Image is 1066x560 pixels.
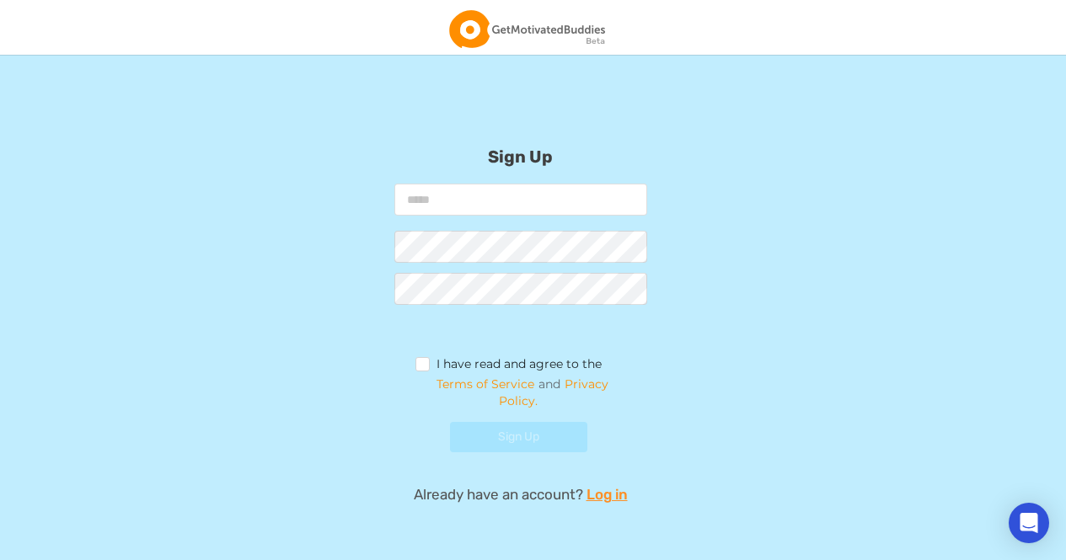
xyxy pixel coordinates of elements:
[1009,503,1049,543] div: Open Intercom Messenger
[437,376,534,392] a: Terms of Service
[415,376,626,409] span: and
[415,357,603,376] label: I have read and agree to the
[191,104,849,167] h2: Sign Up
[191,484,849,504] p: Already have an account?
[587,484,628,504] a: Log in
